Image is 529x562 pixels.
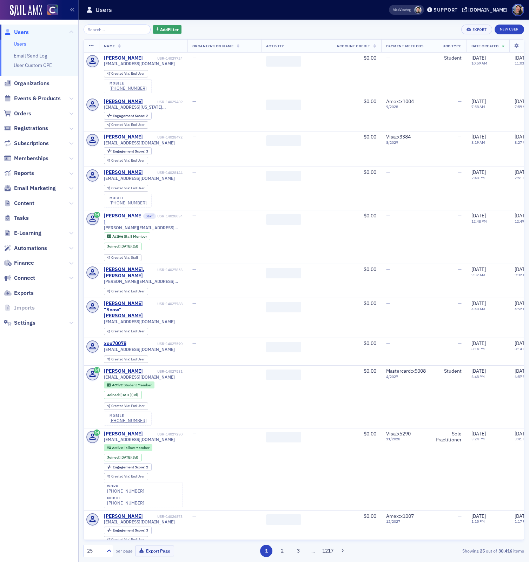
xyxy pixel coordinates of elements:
span: [DATE] [515,212,529,219]
div: End User [111,159,145,163]
div: [PERSON_NAME] [104,134,143,140]
div: Sole Practitioner [436,431,462,443]
span: [EMAIL_ADDRESS][DOMAIN_NAME] [104,437,175,442]
span: — [386,212,390,219]
span: — [192,169,196,175]
div: Joined: 2025-09-16 00:00:00 [104,243,142,250]
div: USR-14027531 [144,369,183,374]
div: [PHONE_NUMBER] [110,418,147,423]
div: Engagement Score: 3 [104,527,152,534]
span: 8 / 2029 [386,140,426,145]
div: mobile [110,414,147,418]
div: Student [436,368,462,374]
a: [PERSON_NAME] "Snow" [PERSON_NAME] [104,300,156,319]
time: 4:48 AM [471,306,485,311]
span: [DATE] [471,212,486,219]
a: Content [4,199,34,207]
span: Connect [14,274,35,282]
span: [DATE] [515,340,529,346]
span: [DATE] [471,431,486,437]
span: Email Marketing [14,184,56,192]
span: [DATE] [515,266,529,272]
span: — [192,368,196,374]
span: [EMAIL_ADDRESS][DOMAIN_NAME] [104,519,175,524]
div: (2d) [120,244,138,249]
span: Orders [14,110,31,117]
div: End User [111,358,145,361]
time: 7:58 AM [471,104,485,109]
a: Tasks [4,214,29,222]
span: ‌ [266,214,301,225]
div: Created Via: End User [104,473,148,480]
span: ‌ [266,56,301,67]
div: Support [434,7,458,13]
span: Engagement Score : [113,113,146,118]
span: [EMAIL_ADDRESS][US_STATE][DOMAIN_NAME] [104,104,183,110]
span: Created Via : [111,474,131,479]
span: $0.00 [364,212,376,219]
span: — [192,134,196,140]
span: [EMAIL_ADDRESS][DOMAIN_NAME] [104,176,175,181]
div: Joined: 2025-09-15 00:00:00 [104,454,142,461]
span: Amex : x1004 [386,98,414,104]
div: [PERSON_NAME].[PERSON_NAME] [104,266,156,279]
span: — [458,266,462,272]
div: Created Via: End User [104,70,148,77]
div: Engagement Score: 2 [104,463,152,471]
span: Engagement Score : [113,528,146,533]
a: Registrations [4,124,48,132]
span: — [458,513,462,519]
span: — [386,169,390,175]
span: — [192,266,196,272]
span: Joined : [107,393,120,397]
a: [PERSON_NAME] [104,55,143,61]
time: 4:52 AM [515,306,528,311]
a: Active Staff Member [107,234,147,238]
div: [PHONE_NUMBER] [107,488,144,494]
img: SailAMX [10,5,42,16]
span: [DATE] [515,368,529,374]
h1: Users [95,6,112,14]
time: 9:32 AM [471,272,485,277]
div: End User [111,475,145,479]
span: $0.00 [364,55,376,61]
span: $0.00 [364,300,376,306]
span: — [192,212,196,219]
time: 8:19 AM [471,140,485,145]
div: Also [393,7,399,12]
a: [PERSON_NAME] [104,513,143,520]
div: End User [111,330,145,333]
div: USR-14027856 [157,268,183,272]
span: 9 / 2028 [386,104,426,109]
div: Created Via: End User [104,328,148,335]
span: ‌ [266,135,301,146]
div: (3d) [120,455,138,460]
span: — [386,266,390,272]
button: 1217 [322,545,334,557]
a: User Custom CPE [14,62,52,68]
div: USR-14027230 [144,432,183,436]
span: [DATE] [515,431,529,437]
span: Created Via : [111,289,131,293]
span: [PERSON_NAME][EMAIL_ADDRESS][PERSON_NAME][DOMAIN_NAME] [104,279,183,284]
div: End User [111,290,145,293]
span: [DATE] [515,513,529,519]
span: ‌ [266,514,301,525]
div: Staff [111,256,138,260]
div: [PERSON_NAME] [104,431,143,437]
a: xou70078 [104,340,126,347]
div: USR-14026873 [144,514,183,519]
a: Settings [4,319,35,327]
a: Reports [4,169,34,177]
span: Mastercard : x5008 [386,368,426,374]
span: Name [104,43,115,48]
a: Orders [4,110,31,117]
span: [DATE] [471,340,486,346]
span: — [458,300,462,306]
span: Created Via : [111,71,131,76]
time: 8:14 PM [515,346,528,351]
span: [DATE] [515,300,529,306]
a: Organizations [4,80,49,87]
